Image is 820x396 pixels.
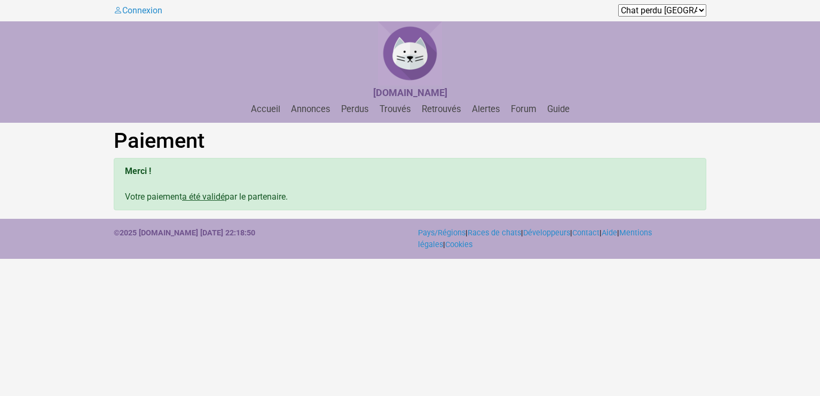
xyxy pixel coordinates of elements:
div: | | | | | | [410,227,714,250]
a: Connexion [114,5,162,15]
a: Cookies [445,240,472,249]
a: Pays/Régions [418,228,466,237]
a: [DOMAIN_NAME] [373,88,447,98]
a: Développeurs [523,228,570,237]
a: Alertes [468,104,504,114]
strong: ©2025 [DOMAIN_NAME] [DATE] 22:18:50 [114,228,255,237]
b: Merci ! [125,166,151,176]
strong: [DOMAIN_NAME] [373,87,447,98]
a: Races de chats [468,228,521,237]
div: Votre paiement par le partenaire. [114,158,706,210]
a: Annonces [287,104,335,114]
a: Contact [572,228,600,237]
img: Chat Perdu France [378,21,442,85]
a: Mentions légales [418,228,652,249]
a: Accueil [247,104,285,114]
h1: Paiement [114,128,706,154]
a: Guide [543,104,574,114]
a: Trouvés [375,104,415,114]
a: Retrouvés [417,104,466,114]
u: a été validé [182,192,225,202]
a: Aide [602,228,617,237]
a: Forum [507,104,541,114]
a: Perdus [337,104,373,114]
